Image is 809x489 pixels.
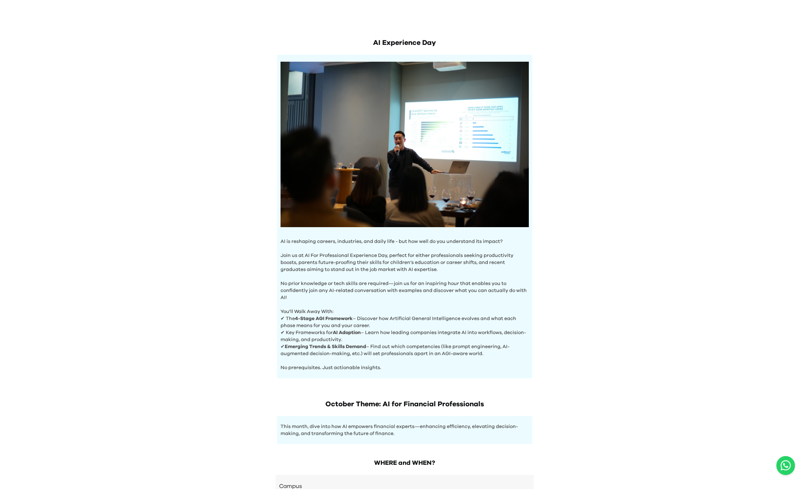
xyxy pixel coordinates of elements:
p: ✔ Key Frameworks for – Learn how leading companies integrate AI into workflows, decision-making, ... [281,329,529,343]
p: ✔ – Find out which competencies (like prompt engineering, AI-augmented decision-making, etc.) wil... [281,343,529,357]
b: 4-Stage AGI Framework [295,316,353,321]
img: Preface Logo [370,14,440,21]
b: Emerging Trends & Skills Demand [285,344,366,349]
p: Join us at AI For Professional Experience Day, perfect for either professionals seeking productiv... [281,245,529,273]
p: This month, dive into how AI empowers financial experts—enhancing efficiency, elevating decision-... [281,423,529,437]
p: You'll Walk Away With: [281,301,529,315]
img: Hero Image [281,62,529,227]
h1: AI Experience Day [277,38,532,48]
button: Open WhatsApp chat [776,456,795,475]
a: Preface Logo [370,14,440,24]
p: ✔ The – Discover how Artificial General Intelligence evolves and what each phase means for you an... [281,315,529,329]
p: No prior knowledge or tech skills are required—join us for an inspiring hour that enables you to ... [281,273,529,301]
h1: October Theme: AI for Financial Professionals [277,399,532,409]
a: Chat with us on WhatsApp [776,456,795,475]
p: No prerequisites. Just actionable insights. [281,357,529,371]
h2: WHERE and WHEN? [276,458,534,468]
p: AI is reshaping careers, industries, and daily life - but how well do you understand its impact? [281,238,529,245]
b: AI Adoption [333,330,361,335]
